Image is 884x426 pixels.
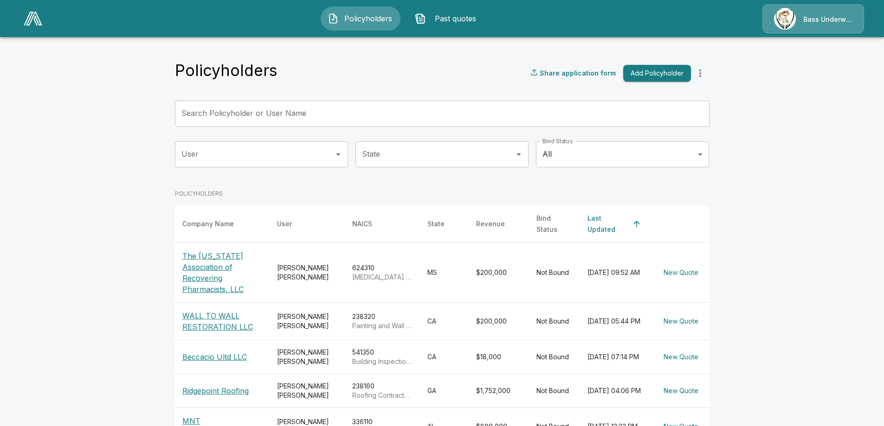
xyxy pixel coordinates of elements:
[352,321,413,331] p: Painting and Wall Covering Contractors
[529,374,580,407] td: Not Bound
[587,213,628,235] div: Last Updated
[277,348,337,366] div: [PERSON_NAME] [PERSON_NAME]
[342,13,394,24] span: Policyholders
[182,218,234,229] div: Company Name
[352,273,413,282] p: [MEDICAL_DATA] Services
[660,313,702,330] button: New Quote
[277,381,337,400] div: [PERSON_NAME] [PERSON_NAME]
[430,13,481,24] span: Past quotes
[469,340,529,374] td: $18,000
[580,302,652,340] td: [DATE] 05:44 PM
[691,64,710,83] button: more
[352,218,372,229] div: NAICS
[660,382,702,400] button: New Quote
[469,302,529,340] td: $200,000
[420,374,469,407] td: GA
[619,65,691,82] a: Add Policyholder
[415,13,426,24] img: Past quotes Icon
[352,391,413,400] p: Roofing Contractors
[420,302,469,340] td: CA
[175,61,277,80] h4: Policyholders
[469,242,529,302] td: $200,000
[420,242,469,302] td: MS
[352,312,413,331] div: 238320
[24,12,42,25] img: AA Logo
[660,349,702,366] button: New Quote
[542,137,573,145] label: Bind Status
[529,205,580,243] th: Bind Status
[321,6,400,31] button: Policyholders IconPolicyholders
[529,242,580,302] td: Not Bound
[352,348,413,366] div: 541350
[540,68,616,78] p: Share application form
[427,218,445,229] div: State
[580,242,652,302] td: [DATE] 09:52 AM
[408,6,488,31] button: Past quotes IconPast quotes
[182,351,262,362] p: Beccacio Ultd LLC
[469,374,529,407] td: $1,752,000
[182,310,262,332] p: WALL TO WALL RESTORATION LLC
[352,357,413,366] p: Building Inspection Services
[277,312,337,331] div: [PERSON_NAME] [PERSON_NAME]
[328,13,339,24] img: Policyholders Icon
[580,374,652,407] td: [DATE] 04:06 PM
[352,263,413,282] div: 624310
[512,148,525,161] button: Open
[529,340,580,374] td: Not Bound
[277,218,292,229] div: User
[332,148,345,161] button: Open
[277,263,337,282] div: [PERSON_NAME] [PERSON_NAME]
[182,385,262,396] p: Ridgepoint Roofing
[580,340,652,374] td: [DATE] 07:14 PM
[420,340,469,374] td: CA
[536,141,709,167] div: All
[529,302,580,340] td: Not Bound
[476,218,505,229] div: Revenue
[182,250,262,295] p: The [US_STATE] Association of Recovering Pharmacists, LLC
[623,65,691,82] button: Add Policyholder
[352,381,413,400] div: 238160
[175,190,710,198] p: POLICYHOLDERS
[660,264,702,281] button: New Quote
